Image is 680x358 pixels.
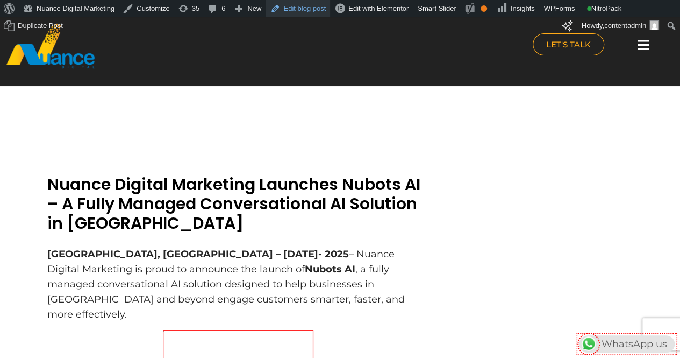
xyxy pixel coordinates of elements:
[5,23,335,69] a: nuance-qatar_logo
[578,17,663,34] a: Howdy,
[604,22,646,30] span: contentadmin
[533,33,604,55] a: LET'S TALK
[305,263,355,275] b: Nubots AI
[47,175,429,233] h2: Nuance Digital Marketing Launches Nubots AI – A Fully Managed Conversational AI Solution in [GEOG...
[348,4,409,12] span: Edit with Elementor
[579,338,675,350] a: WhatsAppWhatsApp us
[511,4,535,12] span: Insights
[18,17,63,34] span: Duplicate Post
[47,248,349,260] b: [GEOGRAPHIC_DATA], [GEOGRAPHIC_DATA] – [DATE]- 2025
[580,335,597,353] img: WhatsApp
[5,23,96,69] img: nuance-qatar_logo
[579,335,675,353] div: WhatsApp us
[546,40,591,48] span: LET'S TALK
[481,5,487,12] div: OK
